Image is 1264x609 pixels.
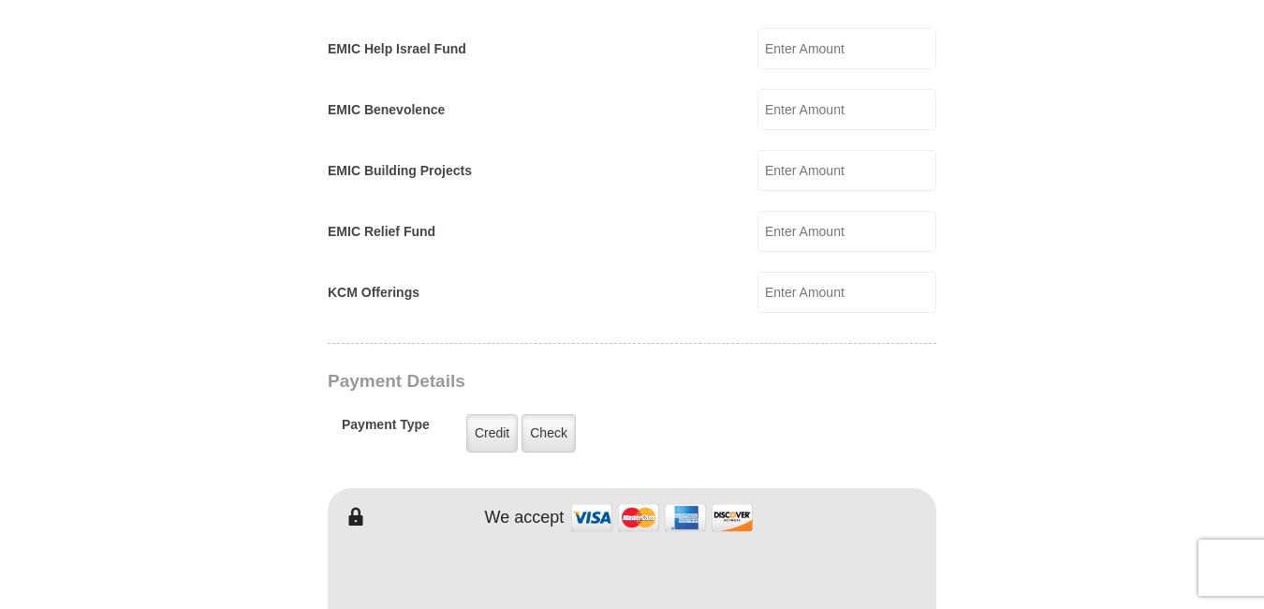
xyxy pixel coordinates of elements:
[522,414,576,453] label: Check
[466,414,518,453] label: Credit
[757,211,936,252] input: Enter Amount
[328,161,472,181] label: EMIC Building Projects
[328,371,805,393] h3: Payment Details
[568,498,756,538] img: credit cards accepted
[757,89,936,130] input: Enter Amount
[328,39,466,59] label: EMIC Help Israel Fund
[328,100,445,120] label: EMIC Benevolence
[757,28,936,69] input: Enter Amount
[485,508,565,528] h4: We accept
[757,272,936,313] input: Enter Amount
[342,417,430,442] h5: Payment Type
[328,222,435,242] label: EMIC Relief Fund
[757,150,936,191] input: Enter Amount
[328,283,419,303] label: KCM Offerings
